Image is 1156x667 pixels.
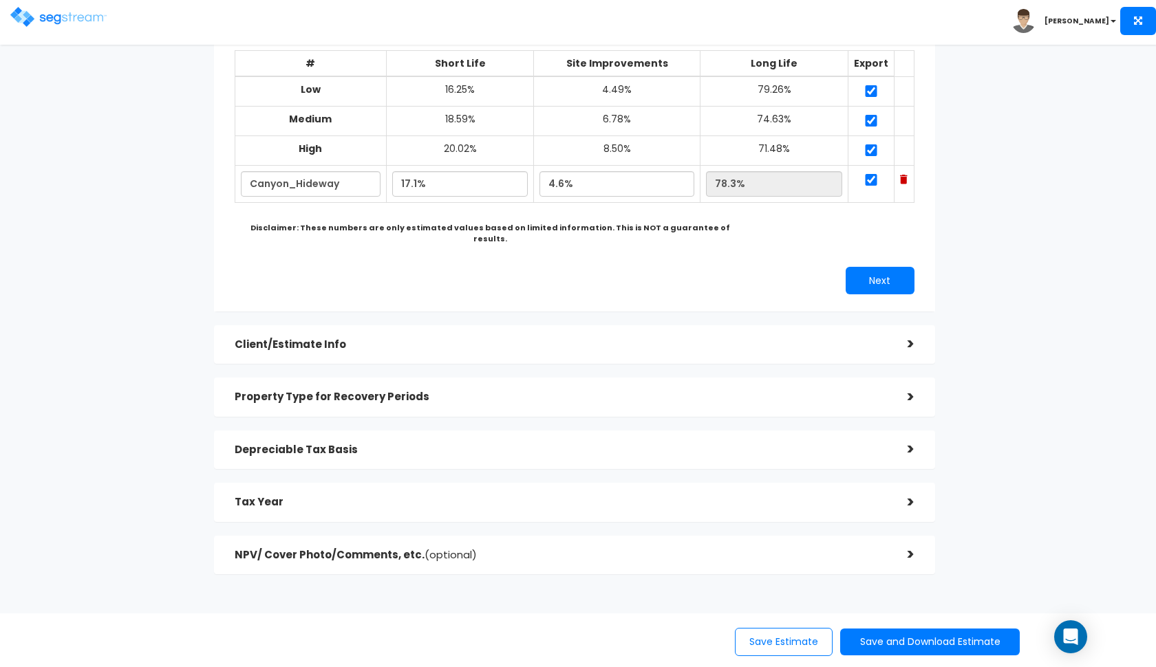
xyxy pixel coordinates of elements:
div: > [887,492,914,513]
div: Open Intercom Messenger [1054,620,1087,653]
b: [PERSON_NAME] [1045,16,1109,26]
img: Trash Icon [900,175,908,184]
th: Long Life [700,51,848,77]
button: Save and Download Estimate [840,628,1020,655]
th: # [235,51,386,77]
td: 4.49% [534,76,700,107]
b: Medium [289,112,332,126]
div: > [887,439,914,460]
b: Low [301,83,321,96]
h5: Client/Estimate Info [235,339,887,351]
th: Site Improvements [534,51,700,77]
td: 6.78% [534,107,700,136]
img: logo.png [10,7,107,27]
h5: Tax Year [235,496,887,508]
th: Short Life [386,51,534,77]
div: > [887,333,914,355]
img: avatar.png [1011,9,1036,33]
h5: NPV/ Cover Photo/Comments, etc. [235,549,887,561]
button: Save Estimate [735,628,833,656]
td: 71.48% [700,136,848,166]
h5: Property Type for Recovery Periods [235,391,887,403]
span: (optional) [425,547,477,562]
button: Next [846,267,914,294]
td: 74.63% [700,107,848,136]
b: Disclaimer: These numbers are only estimated values based on limited information. This is NOT a g... [250,222,730,244]
td: 18.59% [386,107,534,136]
h5: Depreciable Tax Basis [235,444,887,456]
b: High [299,142,322,155]
td: 8.50% [534,136,700,166]
td: 20.02% [386,136,534,166]
div: > [887,544,914,565]
td: 16.25% [386,76,534,107]
div: > [887,386,914,408]
td: 79.26% [700,76,848,107]
th: Export [848,51,895,77]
